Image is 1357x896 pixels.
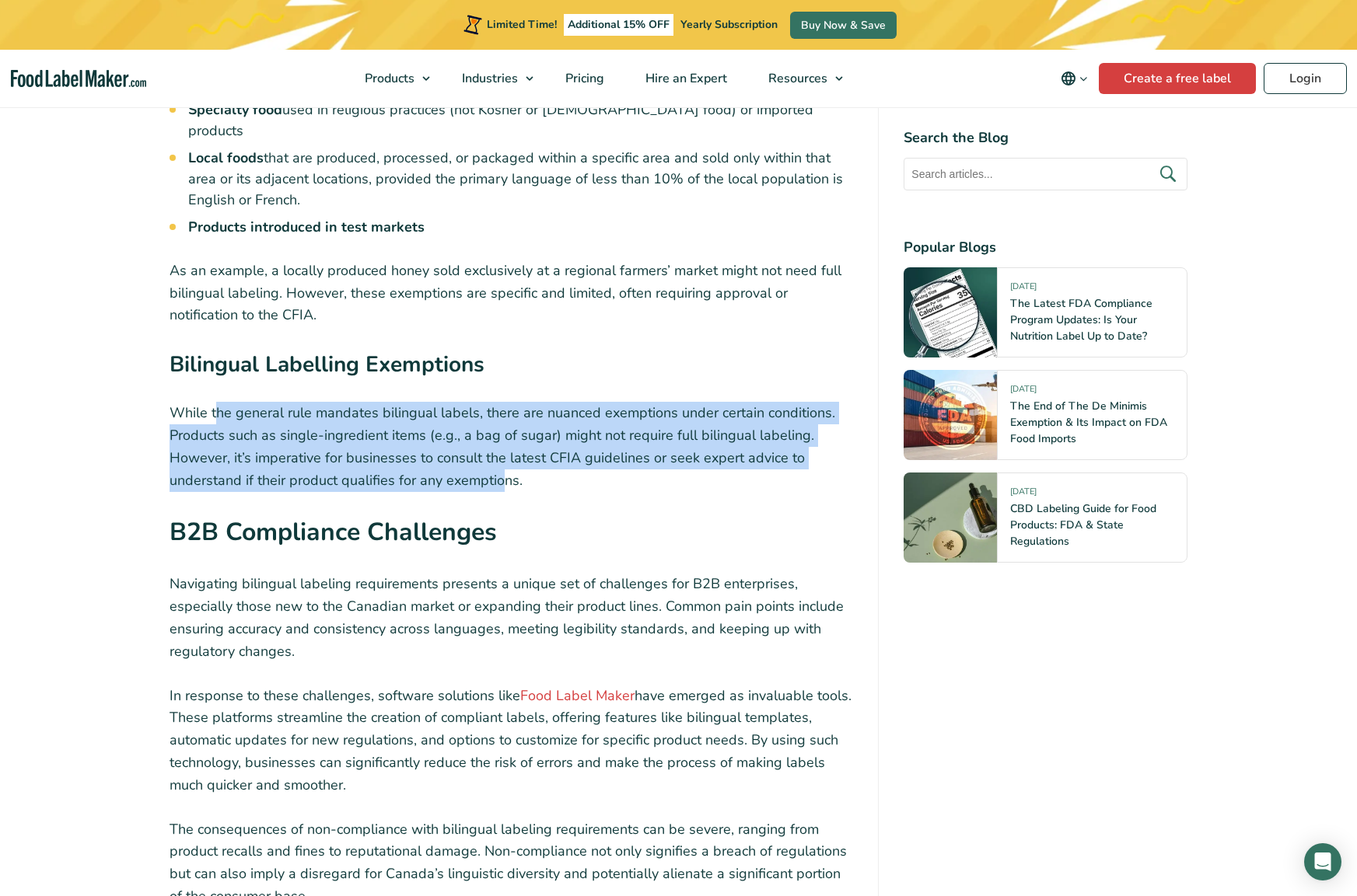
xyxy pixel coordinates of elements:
span: Resources [764,70,829,87]
p: In response to these challenges, software solutions like have emerged as invaluable tools. These ... [170,685,854,797]
div: Open Intercom Messenger [1304,843,1341,880]
a: Pricing [545,50,621,107]
li: that are produced, processed, or packaged within a specific area and sold only within that area o... [188,148,854,211]
p: Navigating bilingual labeling requirements presents a unique set of challenges for B2B enterprise... [170,573,854,662]
a: Industries [442,50,541,107]
h4: Search the Blog [904,127,1187,148]
span: Pricing [561,70,606,87]
span: [DATE] [1010,486,1037,504]
a: Create a free label [1099,63,1256,94]
strong: Specialty food [188,100,282,119]
span: [DATE] [1010,281,1037,298]
span: Industries [457,70,519,87]
span: Limited Time! [487,17,557,32]
a: Food Label Maker homepage [11,70,146,88]
strong: Local foods [188,148,264,167]
strong: Bilingual Labelling Exemptions [170,350,484,379]
p: As an example, a locally produced honey sold exclusively at a regional farmers’ market might not ... [170,260,854,326]
a: Hire an Expert [625,50,744,107]
a: CBD Labeling Guide for Food Products: FDA & State Regulations [1010,501,1156,549]
span: [DATE] [1010,383,1037,401]
p: While the general rule mandates bilingual labels, there are nuanced exemptions under certain cond... [170,402,854,491]
button: Change language [1050,63,1099,94]
strong: Products introduced in test markets [188,218,425,236]
li: used in religious practices (not Kosher or [DEMOGRAPHIC_DATA] food) or imported products [188,99,854,141]
a: Products [344,50,438,107]
span: Additional 15% OFF [564,14,673,36]
a: Resources [748,50,851,107]
a: Buy Now & Save [790,12,897,39]
span: Hire an Expert [641,70,729,87]
strong: B2B Compliance Challenges [170,515,497,549]
span: Yearly Subscription [680,17,778,32]
a: The Latest FDA Compliance Program Updates: Is Your Nutrition Label Up to Date? [1010,296,1152,343]
a: Food Label Maker [520,686,635,705]
span: Products [360,70,416,87]
a: The End of The De Minimis Exemption & Its Impact on FDA Food Imports [1010,399,1167,446]
h4: Popular Blogs [904,237,1187,258]
input: Search articles... [904,158,1187,190]
a: Login [1264,63,1347,94]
